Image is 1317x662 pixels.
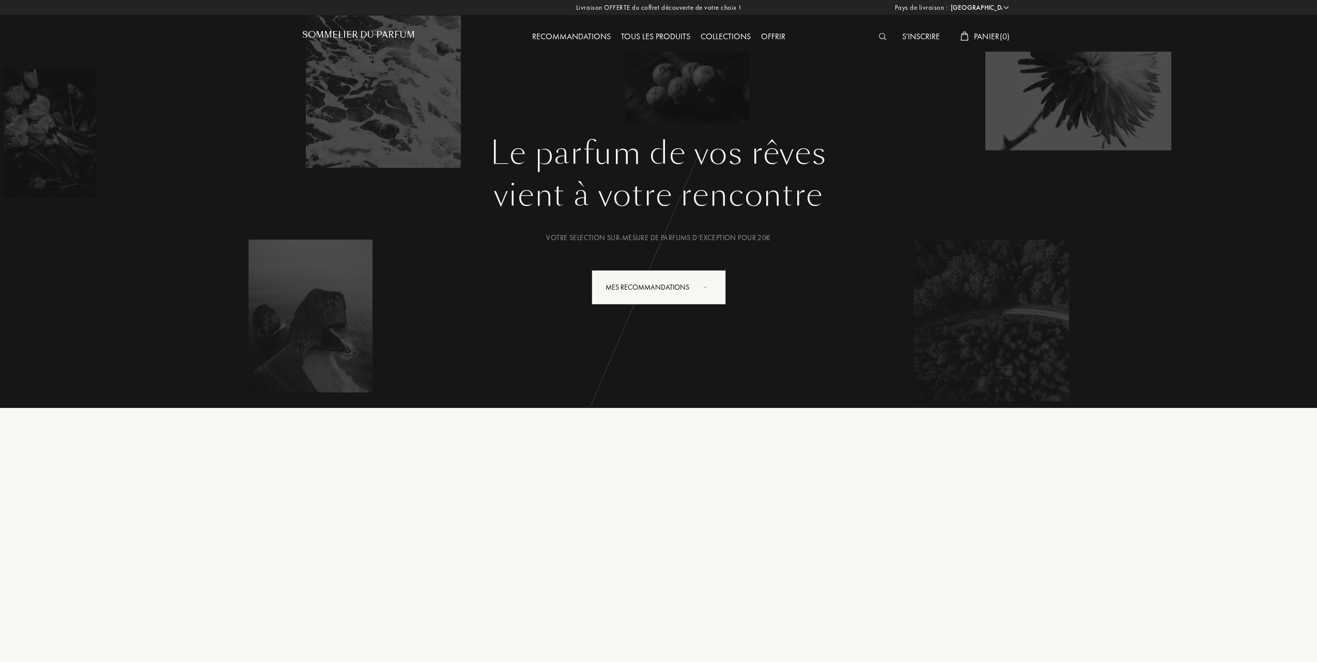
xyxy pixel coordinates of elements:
div: animation [701,276,721,297]
div: Tous les produits [616,30,695,44]
span: Panier ( 0 ) [974,31,1010,42]
h1: Le parfum de vos rêves [310,135,1008,172]
a: Recommandations [527,31,616,42]
a: Sommelier du Parfum [302,30,415,44]
a: Tous les produits [616,31,695,42]
div: Recommandations [527,30,616,44]
div: Collections [695,30,756,44]
a: Mes Recommandationsanimation [584,270,734,305]
div: S'inscrire [897,30,945,44]
div: Votre selection sur-mesure de parfums d’exception pour 20€ [310,232,1008,243]
h1: Sommelier du Parfum [302,30,415,40]
img: search_icn_white.svg [879,33,887,40]
img: cart_white.svg [960,31,969,41]
a: Collections [695,31,756,42]
div: Mes Recommandations [592,270,726,305]
img: arrow_w.png [1002,4,1010,11]
div: Offrir [756,30,791,44]
span: Pays de livraison : [895,3,948,13]
a: S'inscrire [897,31,945,42]
a: Offrir [756,31,791,42]
div: vient à votre rencontre [310,172,1008,218]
